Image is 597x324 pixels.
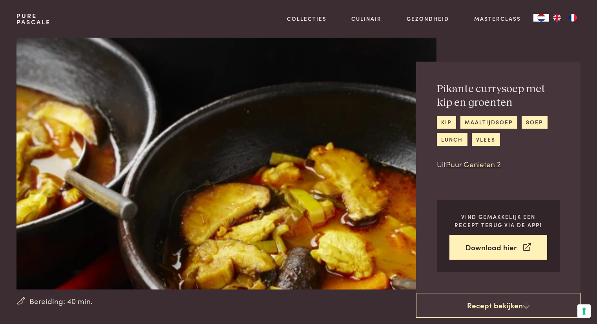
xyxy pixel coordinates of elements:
a: Recept bekijken [416,293,581,318]
a: Download hier [449,235,547,260]
a: maaltijdsoep [460,116,517,129]
h2: Pikante currysoep met kip en groenten [437,82,560,109]
img: Pikante currysoep met kip en groenten [16,38,436,289]
a: Culinair [351,15,382,23]
a: Masterclass [474,15,521,23]
span: Bereiding: 40 min. [29,295,93,307]
a: Gezondheid [407,15,449,23]
button: Uw voorkeuren voor toestemming voor trackingtechnologieën [577,304,591,318]
div: Language [533,14,549,22]
a: PurePascale [16,13,51,25]
a: kip [437,116,456,129]
p: Vind gemakkelijk een recept terug via de app! [449,213,547,229]
a: vlees [472,133,500,146]
a: NL [533,14,549,22]
a: Collecties [287,15,327,23]
a: Puur Genieten 2 [446,158,501,169]
ul: Language list [549,14,581,22]
p: Uit [437,158,560,170]
aside: Language selected: Nederlands [533,14,581,22]
a: soep [522,116,548,129]
a: FR [565,14,581,22]
a: EN [549,14,565,22]
a: lunch [437,133,467,146]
